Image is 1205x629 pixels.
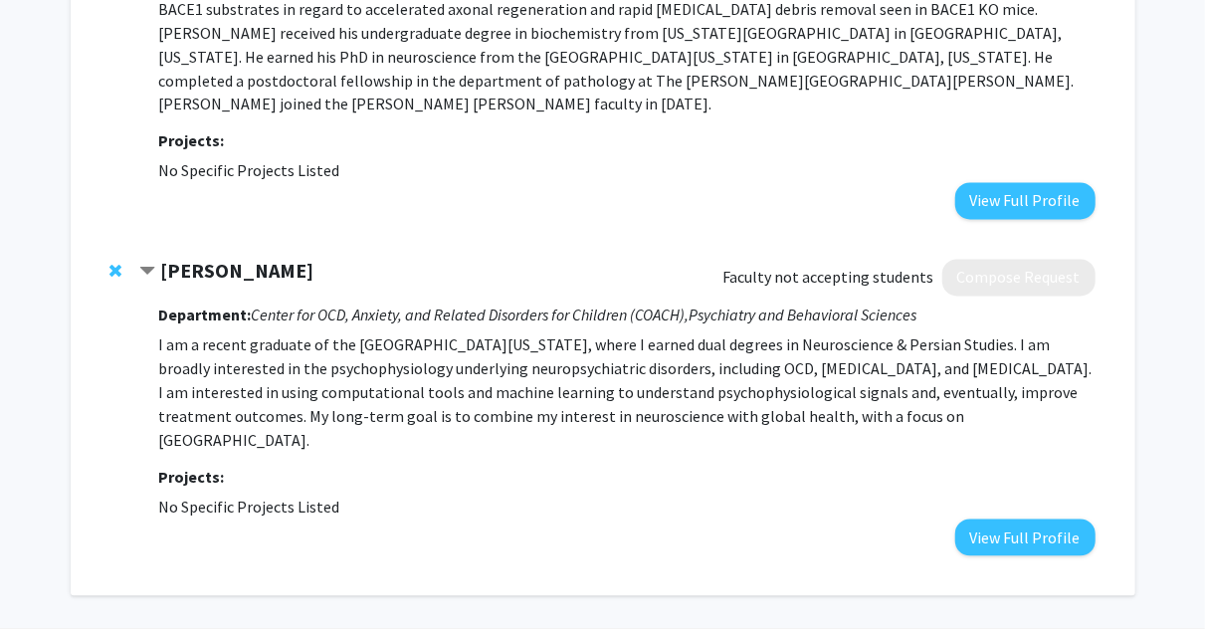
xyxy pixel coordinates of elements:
button: View Full Profile [955,183,1096,220]
span: No Specific Projects Listed [158,161,339,181]
strong: [PERSON_NAME] [160,259,313,284]
span: Contract Nathan Boyle Bookmark [139,265,155,281]
i: Center for OCD, Anxiety, and Related Disorders for Children (COACH), [251,306,689,325]
button: View Full Profile [955,520,1096,556]
strong: Projects: [158,131,224,151]
strong: Department: [158,306,251,325]
p: I am a recent graduate of the [GEOGRAPHIC_DATA][US_STATE], where I earned dual degrees in Neurosc... [158,333,1095,453]
button: Compose Request to Nathan Boyle [942,260,1096,297]
iframe: Chat [15,539,85,614]
span: Faculty not accepting students [723,266,934,290]
span: Remove Nathan Boyle from bookmarks [110,264,122,280]
span: No Specific Projects Listed [158,498,339,518]
strong: Projects: [158,468,224,488]
i: Psychiatry and Behavioral Sciences [689,306,916,325]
